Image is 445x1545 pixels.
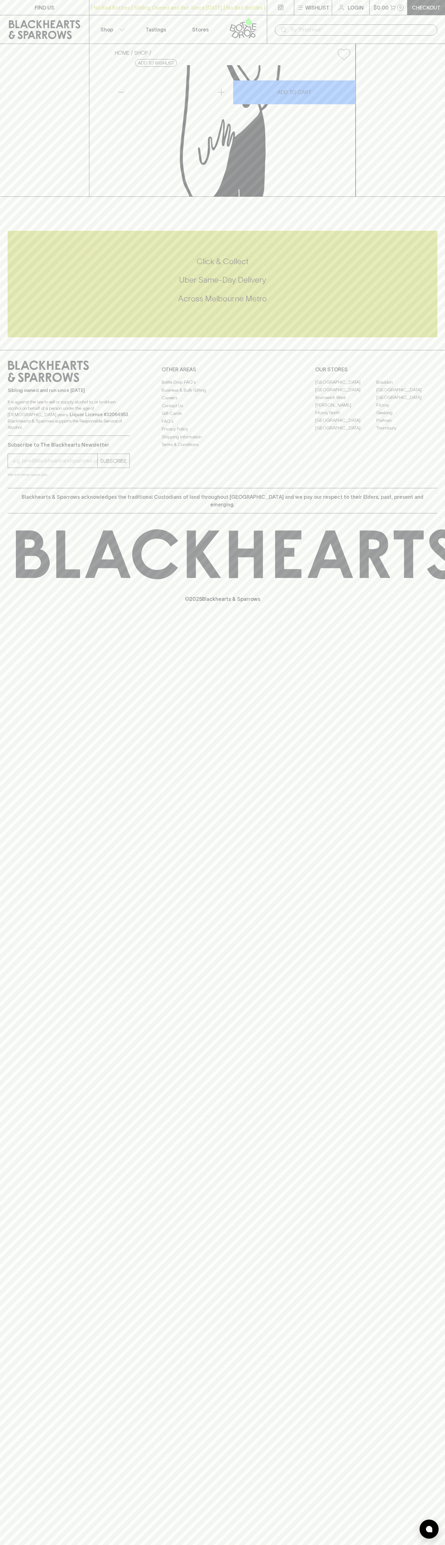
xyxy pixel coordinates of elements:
[8,399,130,430] p: It is against the law to sell or supply alcohol to, or to obtain alcohol on behalf of a person un...
[8,441,130,449] p: Subscribe to The Blackhearts Newsletter
[192,26,209,33] p: Stores
[8,275,437,285] h5: Uber Same-Day Delivery
[399,6,402,9] p: 0
[373,4,389,11] p: $0.00
[162,425,284,433] a: Privacy Policy
[376,386,437,394] a: [GEOGRAPHIC_DATA]
[315,401,376,409] a: [PERSON_NAME]
[8,471,130,478] p: We will never spam you
[315,424,376,432] a: [GEOGRAPHIC_DATA]
[376,378,437,386] a: Braddon
[101,26,113,33] p: Shop
[315,409,376,416] a: Fitzroy North
[13,456,97,466] input: e.g. jane@blackheartsandsparrows.com.au
[162,433,284,441] a: Shipping Information
[305,4,330,11] p: Wishlist
[162,394,284,402] a: Careers
[376,416,437,424] a: Prahran
[315,386,376,394] a: [GEOGRAPHIC_DATA]
[412,4,441,11] p: Checkout
[12,493,433,508] p: Blackhearts & Sparrows acknowledges the traditional Custodians of land throughout [GEOGRAPHIC_DAT...
[315,366,437,373] p: OUR STORES
[8,231,437,337] div: Call to action block
[162,402,284,409] a: Contact Us
[315,416,376,424] a: [GEOGRAPHIC_DATA]
[335,46,353,63] button: Add to wishlist
[376,401,437,409] a: Fitzroy
[89,15,134,44] button: Shop
[315,378,376,386] a: [GEOGRAPHIC_DATA]
[348,4,364,11] p: Login
[8,387,130,394] p: Sibling owned and run since [DATE]
[426,1526,432,1532] img: bubble-icon
[162,410,284,417] a: Gift Cards
[135,59,177,67] button: Add to wishlist
[315,394,376,401] a: Brunswick West
[162,379,284,386] a: Bottle Drop FAQ's
[376,424,437,432] a: Thornbury
[277,88,311,96] p: ADD TO CART
[8,256,437,267] h5: Click & Collect
[70,412,128,417] strong: Liquor License #32064953
[98,454,129,468] button: SUBSCRIBE
[134,15,178,44] a: Tastings
[290,25,432,35] input: Try "Pinot noir"
[146,26,166,33] p: Tastings
[115,50,129,56] a: HOME
[233,80,356,104] button: ADD TO CART
[162,366,284,373] p: OTHER AREAS
[178,15,223,44] a: Stores
[8,293,437,304] h5: Across Melbourne Metro
[110,65,355,196] img: Hop Nation Fruit Enhanced Hazy IPA 440ml
[376,409,437,416] a: Geelong
[35,4,54,11] p: FIND US
[376,394,437,401] a: [GEOGRAPHIC_DATA]
[162,441,284,449] a: Terms & Conditions
[134,50,148,56] a: SHOP
[100,457,127,465] p: SUBSCRIBE
[162,386,284,394] a: Business & Bulk Gifting
[162,417,284,425] a: FAQ's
